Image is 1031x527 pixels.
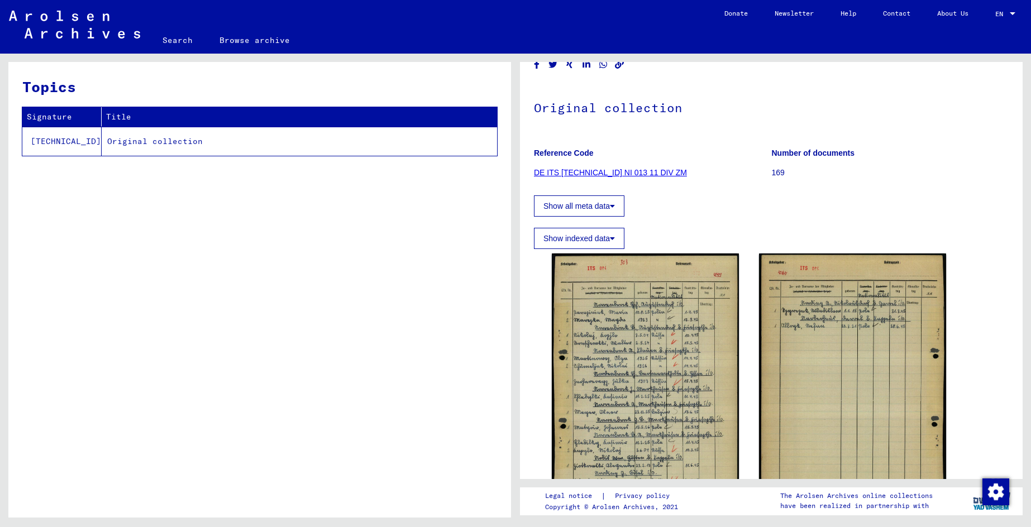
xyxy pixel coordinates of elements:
[552,253,739,518] img: 001.jpg
[780,501,933,511] p: have been realized in partnership with
[780,491,933,501] p: The Arolsen Archives online collections
[102,107,497,127] th: Title
[545,490,601,502] a: Legal notice
[206,27,303,54] a: Browse archive
[534,195,624,217] button: Show all meta data
[22,127,102,156] td: [TECHNICAL_ID]
[759,253,946,515] img: 002.jpg
[614,58,626,71] button: Copy link
[531,58,543,71] button: Share on Facebook
[606,490,683,502] a: Privacy policy
[9,11,140,39] img: Arolsen_neg.svg
[971,487,1013,515] img: yv_logo.png
[982,478,1009,505] div: Change consent
[534,148,594,157] b: Reference Code
[22,76,497,98] h3: Topics
[581,58,593,71] button: Share on LinkedIn
[772,148,855,157] b: Number of documents
[545,490,683,502] div: |
[545,502,683,512] p: Copyright © Arolsen Archives, 2021
[598,58,609,71] button: Share on WhatsApp
[995,10,1008,18] span: EN
[564,58,576,71] button: Share on Xing
[102,127,497,156] td: Original collection
[22,107,102,127] th: Signature
[982,478,1009,505] img: Change consent
[534,228,624,249] button: Show indexed data
[149,27,206,54] a: Search
[534,82,1009,131] h1: Original collection
[534,168,687,177] a: DE ITS [TECHNICAL_ID] NI 013 11 DIV ZM
[547,58,559,71] button: Share on Twitter
[772,167,1009,179] p: 169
